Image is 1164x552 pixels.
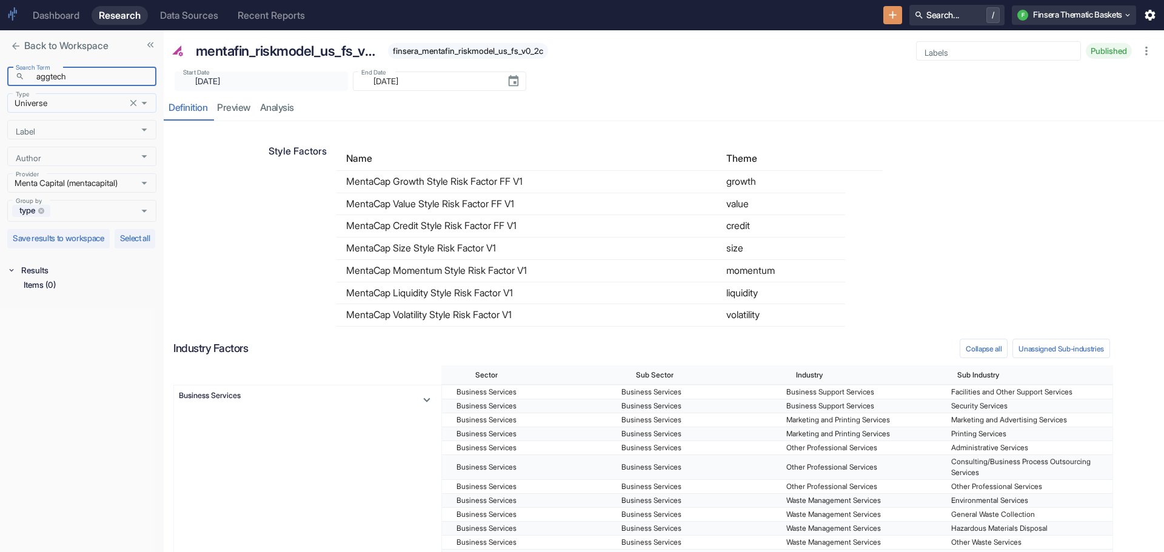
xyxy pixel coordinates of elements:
[188,74,332,88] input: yyyy-mm-dd
[336,170,717,193] td: MentaCap Growth Style Risk Factor FF V1
[781,508,947,522] td: Waste Management Services
[92,6,148,25] a: Research
[7,38,24,55] button: close
[452,455,617,480] td: Business Services
[173,342,960,355] h6: Industry Factors
[441,365,1113,385] table: simple table
[717,238,846,260] td: size
[212,96,255,121] a: preview
[617,494,781,508] td: Business Services
[153,6,226,25] a: Data Sources
[136,203,152,219] button: Open
[617,385,781,399] td: Business Services
[781,494,947,508] td: Waste Management Services
[16,196,42,205] label: Group by
[717,282,846,304] td: liquidity
[781,413,947,427] td: Marketing and Printing Services
[946,385,1112,399] td: Facilities and Other Support Services
[336,215,717,238] td: MentaCap Credit Style Risk Factor FF V1
[946,413,1112,427] td: Marketing and Advertising Services
[717,170,846,193] td: growth
[781,480,947,494] td: Other Professional Services
[617,413,781,427] td: Business Services
[781,455,947,480] td: Other Professional Services
[336,282,717,304] td: MentaCap Liquidity Style Risk Factor V1
[129,95,138,111] button: Clear
[781,441,947,455] td: Other Professional Services
[946,399,1112,413] td: Security Services
[336,304,717,327] td: MentaCap Volatility Style Risk Factor V1
[452,508,617,522] td: Business Services
[16,90,29,99] label: Type
[183,68,210,77] label: Start Date
[336,238,717,260] td: MentaCap Size Style Risk Factor V1
[781,427,947,441] td: Marketing and Printing Services
[946,441,1112,455] td: Administrative Services
[115,229,156,248] button: Select all
[136,95,152,111] button: Open
[717,193,846,215] td: value
[781,399,947,413] td: Business Support Services
[452,536,617,550] td: Business Services
[617,522,781,536] td: Business Services
[452,480,617,494] td: Business Services
[452,385,617,399] td: Business Services
[617,508,781,522] td: Business Services
[631,365,792,385] th: Sub Sector
[19,263,156,278] div: Results
[172,46,183,59] span: Risk Model
[12,205,50,217] div: type
[164,96,1164,121] div: resource tabs
[1012,5,1136,25] button: FFinsera Thematic Baskets
[781,522,947,536] td: Waste Management Services
[960,339,1008,358] button: Collapse all
[336,193,717,215] td: MentaCap Value Style Risk Factor FF V1
[346,153,372,164] strong: Name
[781,536,947,550] td: Waste Management Services
[255,96,299,121] a: analysis
[452,399,617,413] td: Business Services
[99,10,141,21] div: Research
[7,229,110,248] button: Save results to workspace
[452,522,617,536] td: Business Services
[1086,46,1132,56] span: Published
[617,399,781,413] td: Business Services
[238,10,305,21] div: Recent Reports
[952,365,1113,385] th: Sub Industry
[16,63,50,72] label: Search Term
[717,259,846,282] td: momentum
[269,144,327,159] p: Style Factors
[617,455,781,480] td: Business Services
[946,536,1112,550] td: Other Waste Services
[909,5,1005,25] button: Search.../
[136,148,152,164] button: Open
[452,494,617,508] td: Business Services
[361,68,386,77] label: End Date
[883,6,902,25] button: New Resource
[230,6,312,25] a: Recent Reports
[946,522,1112,536] td: Hazardous Materials Disposal
[24,39,109,53] p: Back to Workspace
[33,10,79,21] div: Dashboard
[366,74,497,88] input: yyyy-mm-dd
[1017,10,1028,21] div: F
[502,70,525,93] button: Choose date, selected date is Aug 13, 2025
[160,10,218,21] div: Data Sources
[617,480,781,494] td: Business Services
[946,480,1112,494] td: Other Professional Services
[136,175,152,191] button: Open
[169,102,207,114] div: Definition
[452,441,617,455] td: Business Services
[15,205,40,216] span: type
[142,36,159,53] button: Collapse Sidebar
[946,455,1112,480] td: Consulting/Business Process Outsourcing Services
[946,494,1112,508] td: Environmental Services
[717,304,846,327] td: volatility
[726,153,757,164] strong: Theme
[196,41,378,61] p: mentafin_riskmodel_us_fs_v0.2c
[16,170,39,179] label: Provider
[136,122,152,138] button: Open
[21,278,156,292] div: Items (0)
[791,365,952,385] th: Industry
[388,46,548,56] span: finsera_mentafin_riskmodel_us_fs_v0_2c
